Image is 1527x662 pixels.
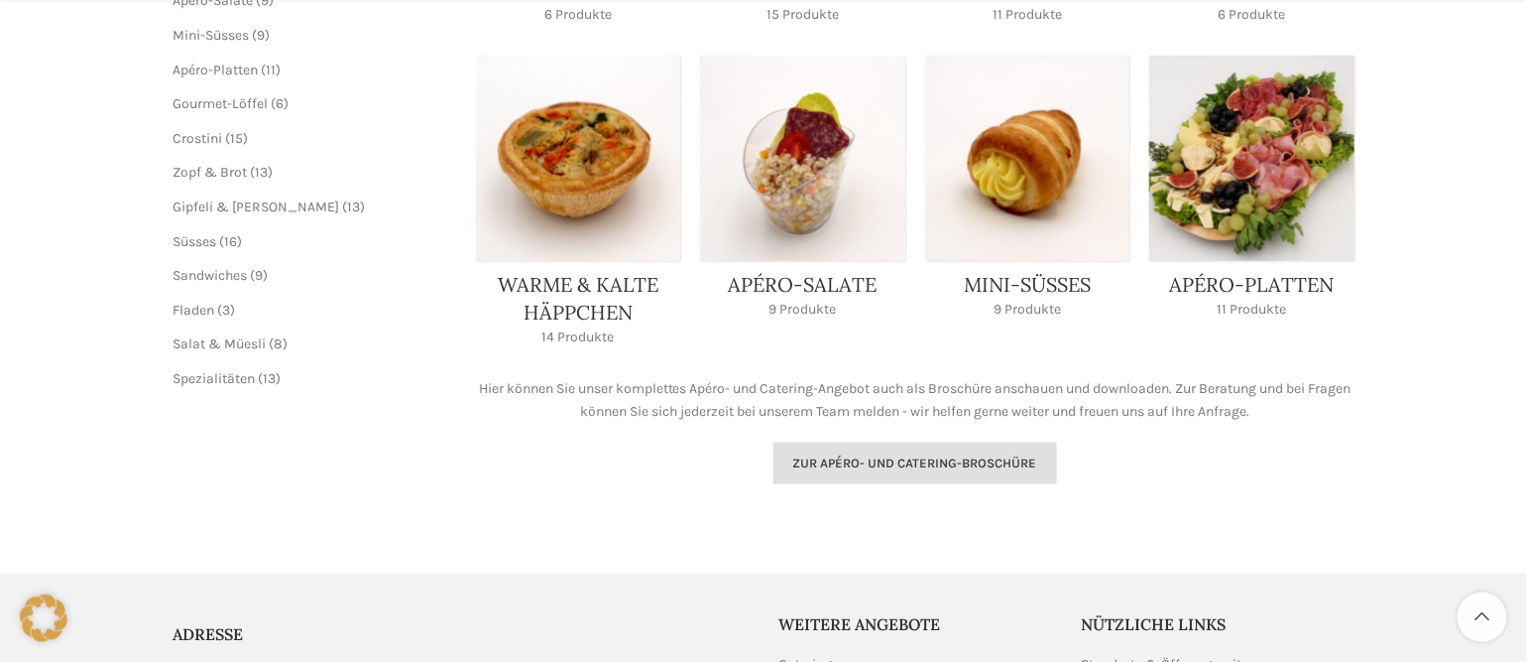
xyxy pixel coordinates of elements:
[1149,56,1354,331] a: Product category apero-platten
[276,95,284,112] span: 6
[255,267,263,284] span: 9
[257,27,265,44] span: 9
[173,62,258,78] a: Apéro-Platten
[778,613,1052,635] h5: Weitere Angebote
[266,62,276,78] span: 11
[476,56,681,358] a: Product category haeppchen
[173,624,243,644] span: ADRESSE
[173,95,268,112] a: Gourmet-Löffel
[173,233,216,250] a: Süsses
[173,335,266,352] a: Salat & Müesli
[173,164,247,181] a: Zopf & Brot
[1082,613,1355,635] h5: Nützliche Links
[347,199,360,215] span: 13
[230,130,243,147] span: 15
[173,370,255,387] a: Spezialitäten
[274,335,283,352] span: 8
[1458,593,1507,642] a: Scroll to top button
[263,370,276,387] span: 13
[793,456,1037,471] span: Zur Apéro- und Catering-Broschüre
[255,164,268,181] span: 13
[173,27,249,44] a: Mini-Süsses
[700,56,905,331] a: Product category apero-salate
[222,302,230,319] span: 3
[925,56,1130,331] a: Product category mini-suesses
[173,199,339,215] a: Gipfeli & [PERSON_NAME]
[476,378,1355,423] p: Hier können Sie unser komplettes Apéro- und Catering-Angebot auch als Broschüre anschauen und dow...
[173,302,214,319] a: Fladen
[224,233,237,250] span: 16
[773,443,1057,484] a: Zur Apéro- und Catering-Broschüre
[173,267,247,284] a: Sandwiches
[173,130,222,147] a: Crostini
